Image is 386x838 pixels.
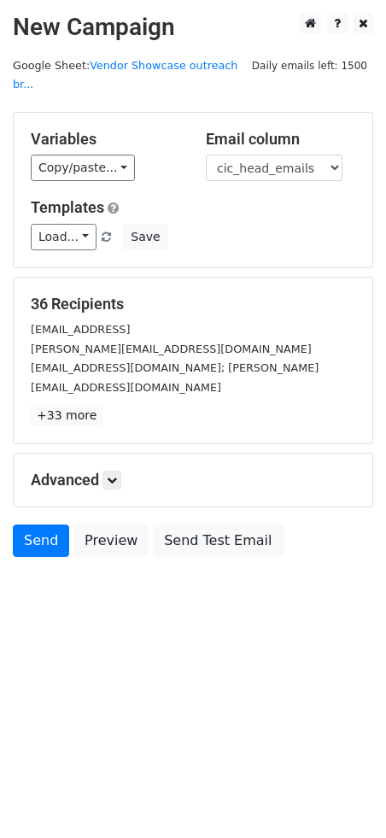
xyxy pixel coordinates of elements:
[31,405,102,426] a: +33 more
[13,59,237,91] small: Google Sheet:
[13,13,373,42] h2: New Campaign
[31,361,319,394] small: [EMAIL_ADDRESS][DOMAIN_NAME]; [PERSON_NAME][EMAIL_ADDRESS][DOMAIN_NAME]
[31,155,135,181] a: Copy/paste...
[31,224,96,250] a: Load...
[31,295,355,314] h5: 36 Recipients
[123,224,167,250] button: Save
[246,59,373,72] a: Daily emails left: 1500
[206,130,355,149] h5: Email column
[246,56,373,75] span: Daily emails left: 1500
[73,524,149,557] a: Preview
[31,130,180,149] h5: Variables
[153,524,283,557] a: Send Test Email
[13,524,69,557] a: Send
[31,198,104,216] a: Templates
[31,323,130,336] small: [EMAIL_ADDRESS]
[31,471,355,489] h5: Advanced
[31,343,312,355] small: [PERSON_NAME][EMAIL_ADDRESS][DOMAIN_NAME]
[13,59,237,91] a: Vendor Showcase outreach br...
[301,756,386,838] iframe: Chat Widget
